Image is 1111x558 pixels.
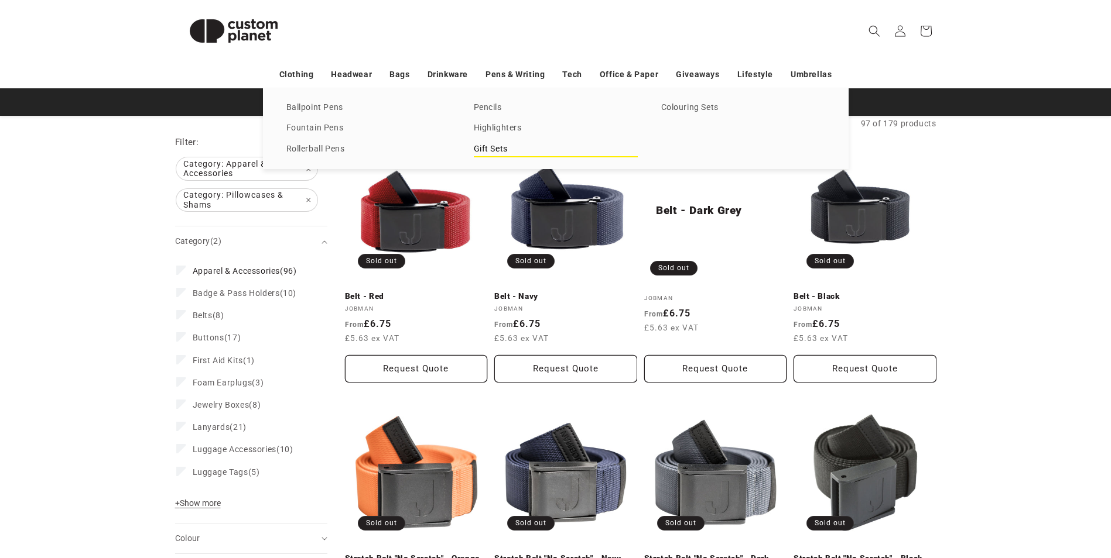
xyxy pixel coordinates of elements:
[193,377,264,388] span: (3)
[193,288,280,298] span: Badge & Pass Holders
[193,378,252,387] span: Foam Earplugs
[494,355,637,383] button: Request Quote
[175,498,180,508] span: +
[193,422,247,432] span: (21)
[286,120,450,136] a: Fountain Pens
[428,64,468,85] a: Drinkware
[193,444,293,454] span: (10)
[389,64,409,85] a: Bags
[286,100,450,116] a: Ballpoint Pens
[345,291,488,302] a: Belt - Red
[644,310,663,318] span: From
[193,310,224,321] span: (8)
[676,64,719,85] a: Giveaways
[794,355,936,383] button: Request Quote
[175,189,319,212] a: Category: Pillowcases & Shams
[175,533,200,543] span: Colour
[644,294,787,302] div: Jobman
[193,399,261,410] span: (8)
[915,432,1111,558] iframe: Chat Widget
[175,226,327,256] summary: Category (2 selected)
[345,355,488,383] button: Request Quote
[193,445,276,454] span: Luggage Accessories
[193,288,296,298] span: (10)
[193,311,213,320] span: Belts
[286,142,450,157] a: Rollerball Pens
[474,120,638,136] a: Highlighters
[175,523,327,553] summary: Colour (0 selected)
[644,322,699,333] span: £5.63 ex VAT
[494,291,637,302] a: Belt - Navy
[600,64,658,85] a: Office & Paper
[193,356,243,365] span: First Aid Kits
[331,64,372,85] a: Headwear
[193,266,297,276] span: (96)
[644,355,787,383] button: Request Quote
[661,100,825,116] a: Colouring Sets
[656,203,775,217] a: Belt - Dark Grey
[644,308,690,319] strong: £6.75
[175,498,224,514] button: Show more
[193,467,248,477] span: Luggage Tags
[193,467,260,477] span: (5)
[193,266,281,275] span: Apparel & Accessories
[791,64,832,85] a: Umbrellas
[193,422,230,432] span: Lanyards
[794,291,936,302] a: Belt - Black
[193,355,255,366] span: (1)
[862,18,887,44] summary: Search
[175,5,292,57] img: Custom Planet
[175,498,221,508] span: Show more
[486,64,545,85] a: Pens & Writing
[279,64,314,85] a: Clothing
[474,142,638,157] a: Gift Sets
[210,236,221,246] span: (2)
[175,236,221,246] span: Category
[193,333,224,342] span: Buttons
[176,189,317,212] span: Category: Pillowcases & Shams
[193,332,241,343] span: (17)
[562,64,582,85] a: Tech
[193,400,249,409] span: Jewelry Boxes
[474,100,638,116] a: Pencils
[737,64,773,85] a: Lifestyle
